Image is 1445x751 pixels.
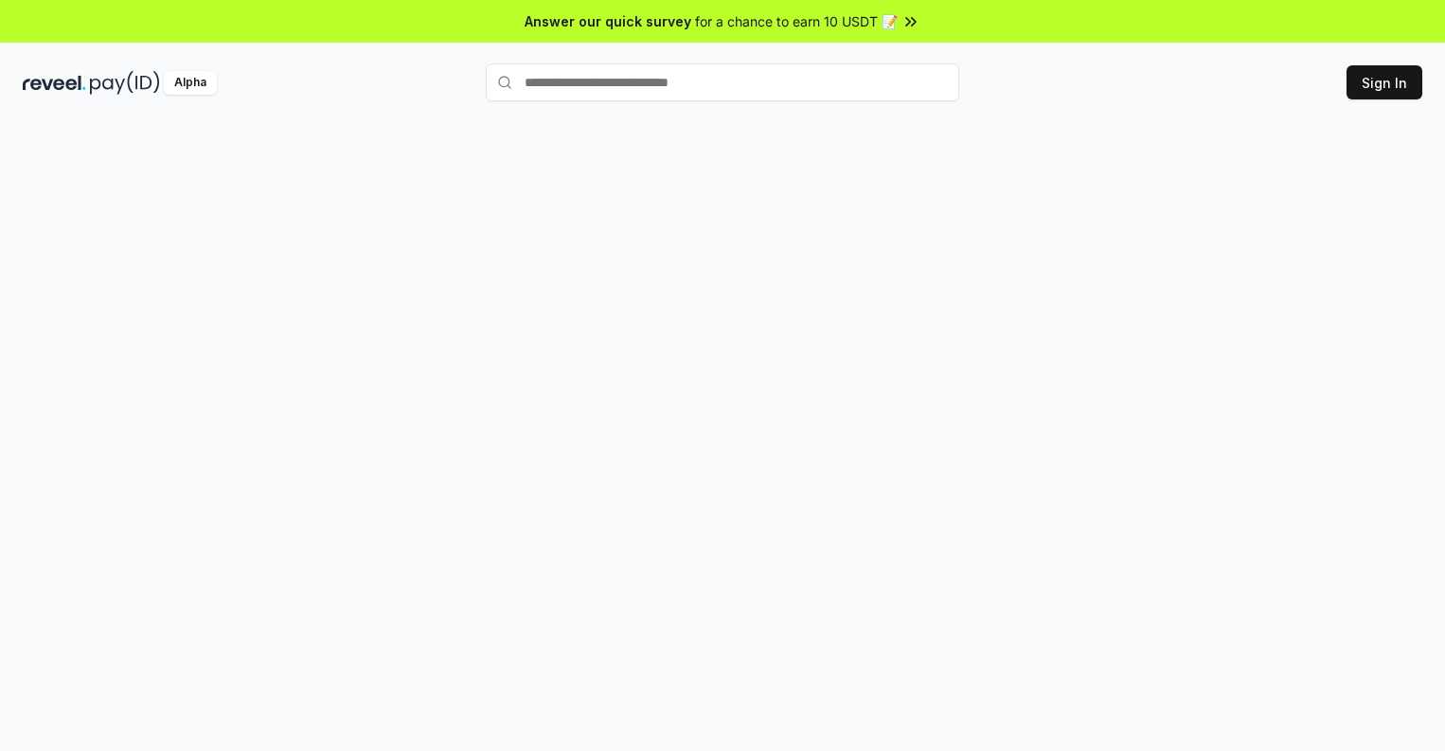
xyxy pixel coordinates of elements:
[695,11,898,31] span: for a chance to earn 10 USDT 📝
[164,71,217,95] div: Alpha
[23,71,86,95] img: reveel_dark
[525,11,691,31] span: Answer our quick survey
[90,71,160,95] img: pay_id
[1347,65,1422,99] button: Sign In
